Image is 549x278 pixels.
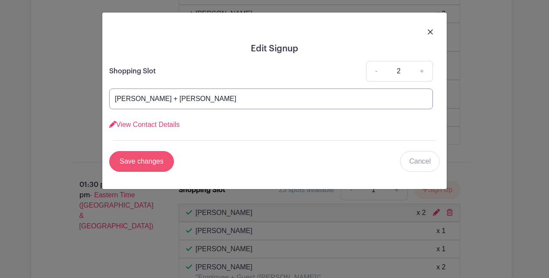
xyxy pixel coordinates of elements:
a: + [411,61,433,82]
a: View Contact Details [109,121,180,128]
p: Shopping Slot [109,66,156,76]
a: - [366,61,386,82]
input: Save changes [109,151,174,172]
h5: Edit Signup [109,44,440,54]
img: close_button-5f87c8562297e5c2d7936805f587ecaba9071eb48480494691a3f1689db116b3.svg [428,29,433,35]
input: Note [109,88,433,109]
a: Cancel [400,151,440,172]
